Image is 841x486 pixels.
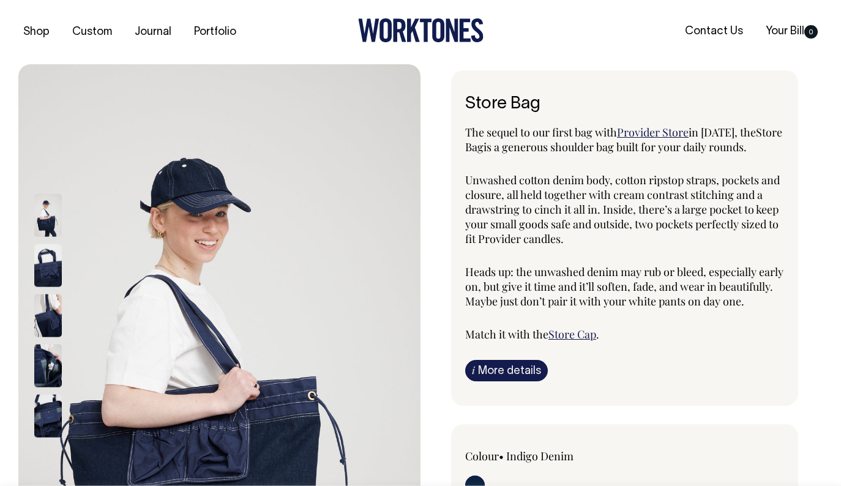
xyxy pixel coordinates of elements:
[465,449,592,463] div: Colour
[465,360,548,381] a: iMore details
[67,22,117,42] a: Custom
[465,125,782,154] span: Store Bag
[499,449,504,463] span: •
[34,344,62,387] img: indigo-denim
[804,25,818,39] span: 0
[465,95,784,114] h6: Store Bag
[18,22,54,42] a: Shop
[484,140,747,154] span: is a generous shoulder bag built for your daily rounds.
[34,244,62,286] img: indigo-denim
[465,125,617,140] span: The sequel to our first bag with
[548,327,596,342] a: Store Cap
[465,264,783,308] span: Heads up: the unwashed denim may rub or bleed, especially early on, but give it time and it’ll so...
[472,364,475,376] span: i
[465,173,780,246] span: Unwashed cotton denim body, cotton ripstop straps, pockets and closure, all held together with cr...
[761,21,823,42] a: Your Bill0
[34,193,62,236] img: indigo-denim
[617,125,689,140] a: Provider Store
[506,449,574,463] label: Indigo Denim
[189,22,241,42] a: Portfolio
[34,294,62,337] img: indigo-denim
[130,22,176,42] a: Journal
[465,327,599,342] span: Match it with the .
[689,125,756,140] span: in [DATE], the
[34,394,62,437] img: indigo-denim
[680,21,748,42] a: Contact Us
